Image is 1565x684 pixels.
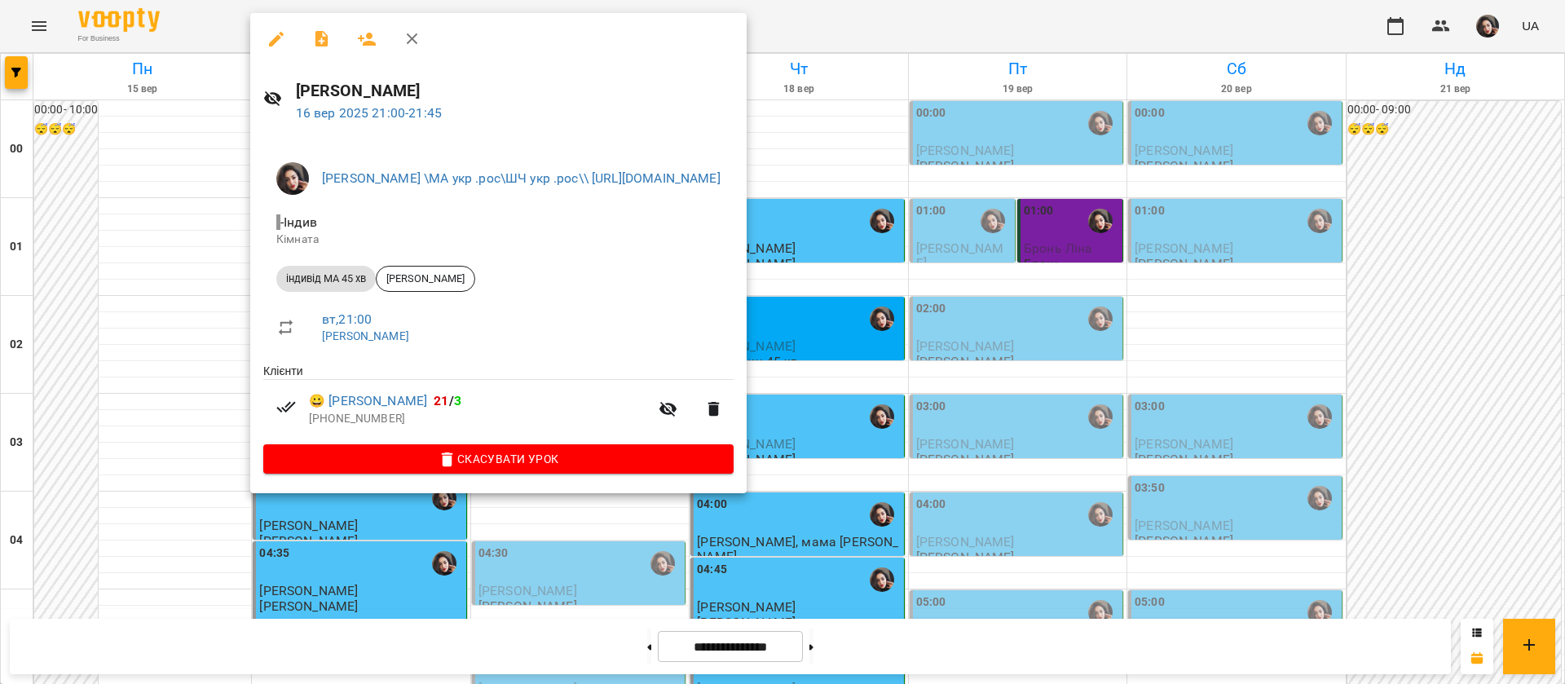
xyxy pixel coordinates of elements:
[276,232,721,248] p: Кімната
[276,449,721,469] span: Скасувати Урок
[376,266,475,292] div: [PERSON_NAME]
[454,393,461,408] span: 3
[276,397,296,417] svg: Візит сплачено
[434,393,448,408] span: 21
[322,311,372,327] a: вт , 21:00
[276,214,320,230] span: - Індив
[263,444,734,474] button: Скасувати Урок
[322,329,409,342] a: [PERSON_NAME]
[296,105,442,121] a: 16 вер 2025 21:00-21:45
[309,411,649,427] p: [PHONE_NUMBER]
[276,271,376,286] span: індивід МА 45 хв
[263,363,734,444] ul: Клієнти
[434,393,461,408] b: /
[276,162,309,195] img: 415cf204168fa55e927162f296ff3726.jpg
[322,170,721,186] a: [PERSON_NAME] \МА укр .рос\ШЧ укр .рос\\ [URL][DOMAIN_NAME]
[296,78,734,104] h6: [PERSON_NAME]
[377,271,474,286] span: [PERSON_NAME]
[309,391,427,411] a: 😀 [PERSON_NAME]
